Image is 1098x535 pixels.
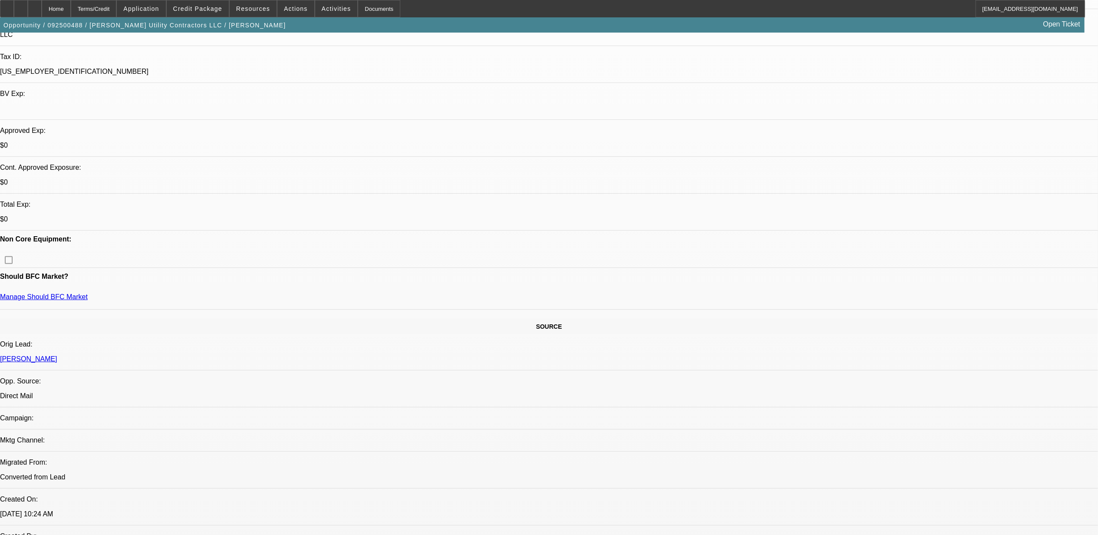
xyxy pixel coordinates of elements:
[315,0,358,17] button: Activities
[123,5,159,12] span: Application
[3,22,286,29] span: Opportunity / 092500488 / [PERSON_NAME] Utility Contractors LLC / [PERSON_NAME]
[236,5,270,12] span: Resources
[322,5,351,12] span: Activities
[173,5,222,12] span: Credit Package
[230,0,277,17] button: Resources
[277,0,314,17] button: Actions
[117,0,165,17] button: Application
[536,323,562,330] span: SOURCE
[1040,17,1084,32] a: Open Ticket
[284,5,308,12] span: Actions
[167,0,229,17] button: Credit Package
